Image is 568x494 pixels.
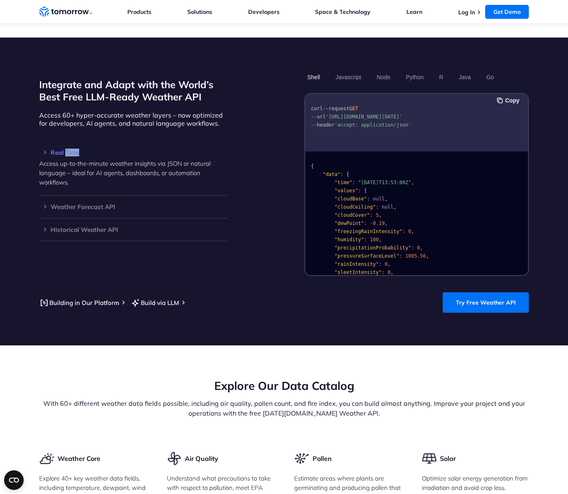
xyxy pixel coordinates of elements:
span: : [364,237,367,243]
span: "data" [323,171,340,177]
a: Get Demo [485,5,529,19]
span: '[URL][DOMAIN_NAME][DATE]' [326,114,402,120]
p: With 60+ different weather data fields possible, including air quality, pollen count, and fire in... [39,398,529,418]
span: 1005.56 [405,253,426,259]
button: Shell [304,70,323,84]
span: : [367,196,370,202]
span: null [382,204,393,210]
span: header [317,122,334,128]
span: : [364,220,367,226]
span: : [399,253,402,259]
span: , [379,237,382,243]
span: , [379,212,382,218]
span: : [411,245,414,251]
span: "dewPoint" [335,220,364,226]
span: request [328,106,349,111]
span: GET [349,106,358,111]
h2: Explore Our Data Catalog [39,378,529,394]
span: null [373,196,385,202]
button: Go [484,70,497,84]
a: Solutions [187,8,212,16]
span: "cloudBase" [335,196,367,202]
span: "cloudCeiling" [335,204,376,210]
span: "rainIntensity" [335,261,379,267]
a: Build via LLM [131,298,179,308]
span: 'accept: application/json' [335,122,411,128]
h3: Weather Forecast API [39,204,227,210]
span: , [411,229,414,234]
a: Space & Technology [315,8,371,16]
span: 100 [370,237,379,243]
button: Java [456,70,474,84]
span: "values" [335,188,358,194]
a: Developers [248,8,280,16]
button: Javascript [333,70,364,84]
span: , [411,180,414,185]
span: : [370,212,373,218]
p: Optimize solar energy generation from irradiation and avoid crop loss. [422,474,529,492]
span: { [364,188,367,194]
span: , [385,220,388,226]
span: : [376,204,379,210]
button: Node [374,70,393,84]
span: 0 [388,269,390,275]
a: Try Free Weather API [443,292,529,313]
h3: Weather Core [58,454,100,463]
span: 0.19 [373,220,385,226]
a: Building in Our Platform [39,298,119,308]
span: -- [311,122,317,128]
span: : [382,269,384,275]
span: "sleetIntensity" [335,269,382,275]
span: -- [323,106,328,111]
h3: Air Quality [185,454,218,463]
span: { [346,171,349,177]
span: : [402,229,405,234]
span: "pressureSurfaceLevel" [335,253,399,259]
span: 0 [408,229,411,234]
span: , [388,261,390,267]
button: Python [403,70,427,84]
span: , [385,196,388,202]
span: , [420,245,423,251]
h3: Historical Weather API [39,227,227,233]
span: 0 [385,261,388,267]
span: "humidity" [335,237,364,243]
span: , [390,269,393,275]
h3: Solar [440,454,456,463]
span: "cloudCover" [335,212,370,218]
span: : [340,171,343,177]
h3: Real Time [39,149,227,156]
span: { [311,163,314,169]
span: : [352,180,355,185]
span: -- [311,114,317,120]
span: "freezingRainIntensity" [335,229,402,234]
span: , [393,204,396,210]
span: 5 [376,212,379,218]
span: "precipitationProbability" [335,245,411,251]
a: Log In [458,9,475,16]
span: : [358,188,361,194]
h3: Pollen [313,454,332,463]
button: Copy [497,96,522,105]
p: Access up-to-the-minute weather insights via JSON or natural language – ideal for AI agents, dash... [39,159,227,187]
span: curl [311,106,323,111]
a: Learn [406,8,422,16]
span: : [379,261,382,267]
button: R [436,70,446,84]
a: Home link [39,6,92,18]
span: 0 [417,245,420,251]
span: "time" [335,180,352,185]
a: Products [127,8,151,16]
span: - [370,220,373,226]
h2: Integrate and Adapt with the World’s Best Free LLM-Ready Weather API [39,78,227,103]
p: Access 60+ hyper-accurate weather layers – now optimized for developers, AI agents, and natural l... [39,111,227,127]
span: , [426,253,429,259]
span: url [317,114,326,120]
span: "[DATE]T13:53:00Z" [358,180,411,185]
button: Open CMP widget [4,470,24,490]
